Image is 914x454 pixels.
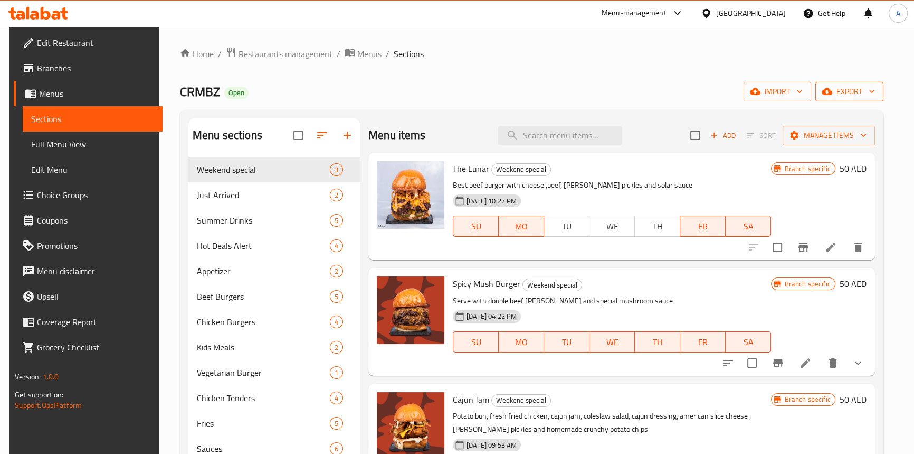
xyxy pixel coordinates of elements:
[462,440,521,450] span: [DATE] 09:53 AM
[845,235,871,260] button: delete
[730,335,767,350] span: SA
[188,182,360,208] div: Just Arrived2
[197,366,330,379] span: Vegetarian Burger
[330,265,343,277] div: items
[548,335,585,350] span: TU
[594,219,631,234] span: WE
[462,196,521,206] span: [DATE] 10:27 PM
[544,216,589,237] button: TU
[780,164,834,174] span: Branch specific
[14,30,162,55] a: Edit Restaurant
[458,335,494,350] span: SU
[634,216,680,237] button: TH
[548,219,585,234] span: TU
[766,236,788,258] span: Select to update
[783,126,875,145] button: Manage items
[193,127,262,143] h2: Menu sections
[330,444,342,454] span: 6
[197,417,330,430] div: Fries
[15,388,63,402] span: Get support on:
[377,276,444,344] img: Spicy Mush Burger
[491,163,551,176] div: Weekend special
[330,392,343,404] div: items
[453,331,499,353] button: SU
[224,87,249,99] div: Open
[453,161,489,177] span: The Lunar
[503,335,540,350] span: MO
[330,368,342,378] span: 1
[330,165,342,175] span: 3
[15,370,41,384] span: Version:
[522,279,582,291] div: Weekend special
[453,410,771,436] p: Potato bun, fresh fried chicken, cajun jam, coleslaw salad, cajun dressing, american slice cheese...
[684,124,706,146] span: Select section
[780,394,834,404] span: Branch specific
[680,216,726,237] button: FR
[453,294,771,308] p: Serve with double beef [PERSON_NAME] and special mushroom sauce
[791,129,867,142] span: Manage items
[330,342,342,353] span: 2
[309,123,335,148] span: Sort sections
[197,214,330,227] span: Summer Drinks
[39,87,154,100] span: Menus
[197,189,330,201] span: Just Arrived
[14,258,162,284] a: Menu disclaimer
[330,341,343,354] div: items
[23,132,162,157] a: Full Menu View
[14,182,162,208] a: Choice Groups
[709,129,737,142] span: Add
[197,239,330,252] span: Hot Deals Alert
[330,190,342,200] span: 2
[335,123,360,148] button: Add section
[544,331,589,353] button: TU
[197,341,330,354] span: Kids Meals
[197,290,330,303] span: Beef Burgers
[14,309,162,335] a: Coverage Report
[337,48,340,60] li: /
[14,335,162,360] a: Grocery Checklist
[14,81,162,106] a: Menus
[492,394,550,406] span: Weekend special
[499,216,544,237] button: MO
[394,48,424,60] span: Sections
[188,411,360,436] div: Fries5
[726,216,771,237] button: SA
[492,163,550,175] span: Weekend special
[37,290,154,303] span: Upsell
[188,335,360,360] div: Kids Meals2
[730,219,767,234] span: SA
[43,370,59,384] span: 1.0.0
[840,276,867,291] h6: 50 AED
[180,47,883,61] nav: breadcrumb
[453,392,489,407] span: Cajun Jam
[589,331,635,353] button: WE
[499,331,544,353] button: MO
[37,265,154,277] span: Menu disclaimer
[852,357,864,369] svg: Show Choices
[896,7,900,19] span: A
[197,316,330,328] div: Chicken Burgers
[14,284,162,309] a: Upsell
[180,48,214,60] a: Home
[197,163,330,176] span: Weekend special
[684,335,721,350] span: FR
[197,392,330,404] div: Chicken Tenders
[31,113,154,125] span: Sections
[594,335,631,350] span: WE
[726,331,771,353] button: SA
[706,127,740,144] button: Add
[368,127,426,143] h2: Menu items
[197,265,330,277] span: Appetizer
[330,292,342,302] span: 5
[188,157,360,182] div: Weekend special3
[31,138,154,151] span: Full Menu View
[330,419,342,429] span: 5
[357,48,382,60] span: Menus
[716,350,741,376] button: sort-choices
[188,233,360,258] div: Hot Deals Alert4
